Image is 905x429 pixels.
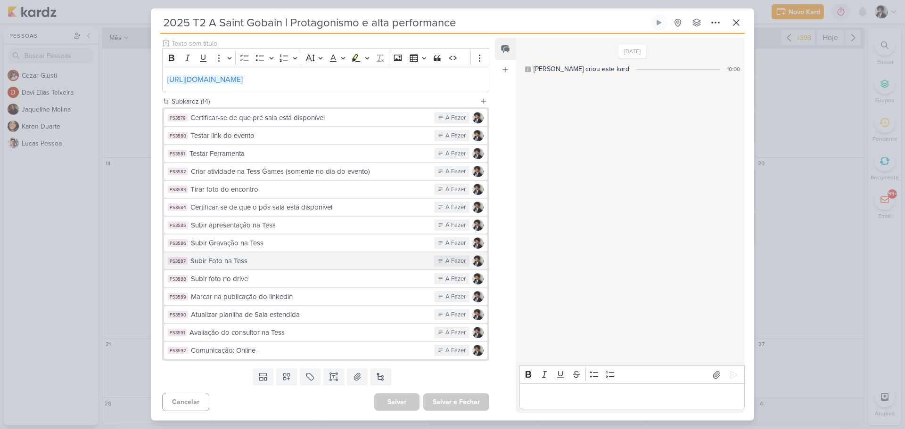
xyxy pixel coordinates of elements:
[168,203,188,211] div: PS3584
[445,310,466,320] div: A Fazer
[164,252,487,269] button: PS3587 Subir Foto na Tess A Fazer
[472,219,484,231] img: Pedro Luahn Simões
[164,199,487,216] button: PS3584 Certificar-se de que o pós sala está disponível A Fazer
[472,345,484,356] img: Pedro Luahn Simões
[164,145,487,162] button: PS3581 Testar Ferramenta A Fazer
[168,329,187,336] div: PS3591
[164,181,487,198] button: PS3583 Tirar foto do encontro A Fazer
[472,148,484,159] img: Pedro Luahn Simões
[472,112,484,123] img: Pedro Luahn Simões
[445,346,466,356] div: A Fazer
[168,168,188,175] div: PS3582
[191,166,429,177] div: Criar atividade na Tess Games (somente no dia do evento)
[445,185,466,194] div: A Fazer
[191,130,429,141] div: Testar link do evento
[189,327,429,338] div: Avaliação do consultor na Tess
[167,75,243,84] a: [URL][DOMAIN_NAME]
[168,347,188,354] div: PS3592
[191,238,429,249] div: Subir Gravação na Tess
[168,311,188,318] div: PS3590
[445,275,466,284] div: A Fazer
[164,288,487,305] button: PS3589 Marcar na publicação do linkedin A Fazer
[164,270,487,287] button: PS3588 Subir foto no drive A Fazer
[160,14,649,31] input: Kard Sem Título
[168,293,188,300] div: PS3589
[445,292,466,302] div: A Fazer
[472,202,484,213] img: Pedro Luahn Simões
[168,186,188,193] div: PS3583
[168,257,188,265] div: PS3587
[727,65,740,73] div: 10:00
[164,324,487,341] button: PS3591 Avaliação do consultor na Tess A Fazer
[472,327,484,338] img: Pedro Luahn Simões
[164,342,487,359] button: PS3592 Comunicação: Online - A Fazer
[191,309,429,320] div: Atualizar planilha de Sala estendida
[191,345,429,356] div: Comunicação: Online -
[164,235,487,251] button: PS3586 Subir Gravação na Tess A Fazer
[191,220,429,231] div: Subir apresentação na Tess
[472,255,484,267] img: Pedro Luahn Simões
[190,113,429,123] div: Certificar-se de que pré sala está disponível
[472,166,484,177] img: Pedro Luahn Simões
[445,239,466,248] div: A Fazer
[170,39,489,49] input: Texto sem título
[168,114,188,121] div: PS3579
[190,202,429,213] div: Certificar-se de que o pós sala está disponível
[472,273,484,284] img: Pedro Luahn Simões
[445,221,466,230] div: A Fazer
[445,328,466,338] div: A Fazer
[655,19,663,26] div: Ligar relógio
[164,109,487,126] button: PS3579 Certificar-se de que pré sala está disponível A Fazer
[472,237,484,249] img: Pedro Luahn Simões
[162,393,209,411] button: Cancelar
[519,365,745,384] div: Editor toolbar
[189,148,429,159] div: Testar Ferramenta
[445,113,466,123] div: A Fazer
[190,256,429,267] div: Subir Foto na Tess
[472,184,484,195] img: Pedro Luahn Simões
[472,130,484,141] img: Pedro Luahn Simões
[190,184,429,195] div: Tirar foto do encontro
[472,309,484,320] img: Pedro Luahn Simões
[445,167,466,177] div: A Fazer
[191,274,429,284] div: Subir foto no drive
[168,221,188,229] div: PS3585
[162,67,489,93] div: Editor editing area: main
[172,97,476,106] div: Subkardz (14)
[445,149,466,159] div: A Fazer
[168,132,188,139] div: PS3580
[445,203,466,212] div: A Fazer
[534,64,629,74] div: [PERSON_NAME] criou este kard
[164,306,487,323] button: PS3590 Atualizar planilha de Sala estendida A Fazer
[162,49,489,67] div: Editor toolbar
[445,131,466,141] div: A Fazer
[168,150,187,157] div: PS3581
[168,275,188,283] div: PS3588
[164,163,487,180] button: PS3582 Criar atividade na Tess Games (somente no dia do evento) A Fazer
[519,383,745,409] div: Editor editing area: main
[164,127,487,144] button: PS3580 Testar link do evento A Fazer
[472,291,484,302] img: Pedro Luahn Simões
[168,239,188,247] div: PS3586
[191,291,429,302] div: Marcar na publicação do linkedin
[445,257,466,266] div: A Fazer
[164,217,487,234] button: PS3585 Subir apresentação na Tess A Fazer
